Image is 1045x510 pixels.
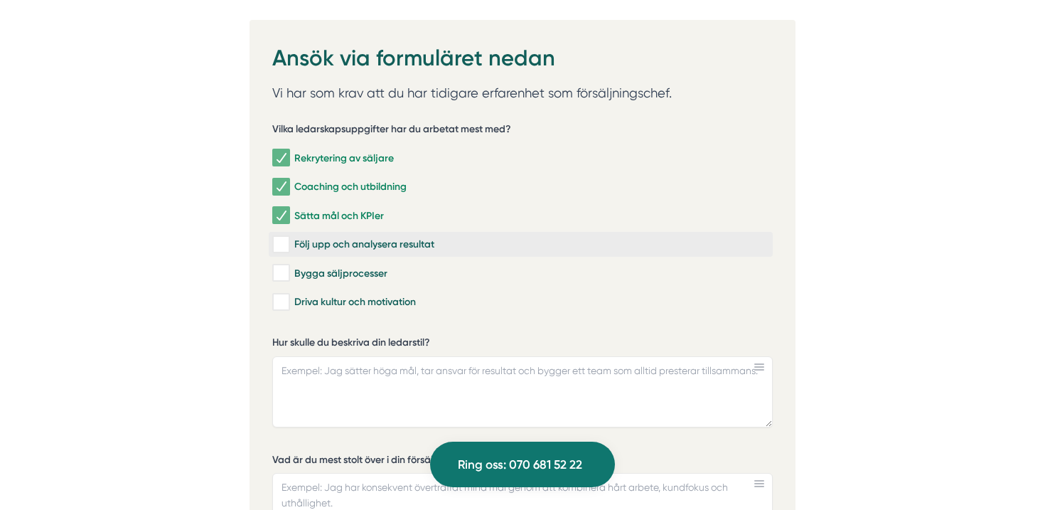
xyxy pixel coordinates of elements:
[272,238,289,252] input: Följ upp och analysera resultat
[272,453,773,471] label: Vad är du mest stolt över i din försäljningskarriär?
[272,336,773,354] label: Hur skulle du beskriva din ledarstil?
[272,43,773,83] h2: Ansök via formuläret nedan
[272,83,773,104] p: Vi har som krav att du har tidigare erfarenhet som försäljningschef.
[272,122,511,140] h5: Vilka ledarskapsuppgifter har du arbetat mest med?
[272,180,289,194] input: Coaching och utbildning
[272,151,289,165] input: Rekrytering av säljare
[458,455,582,474] span: Ring oss: 070 681 52 22
[430,442,615,487] a: Ring oss: 070 681 52 22
[272,266,289,280] input: Bygga säljprocesser
[272,208,289,223] input: Sätta mål och KPIer
[272,295,289,309] input: Driva kultur och motivation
